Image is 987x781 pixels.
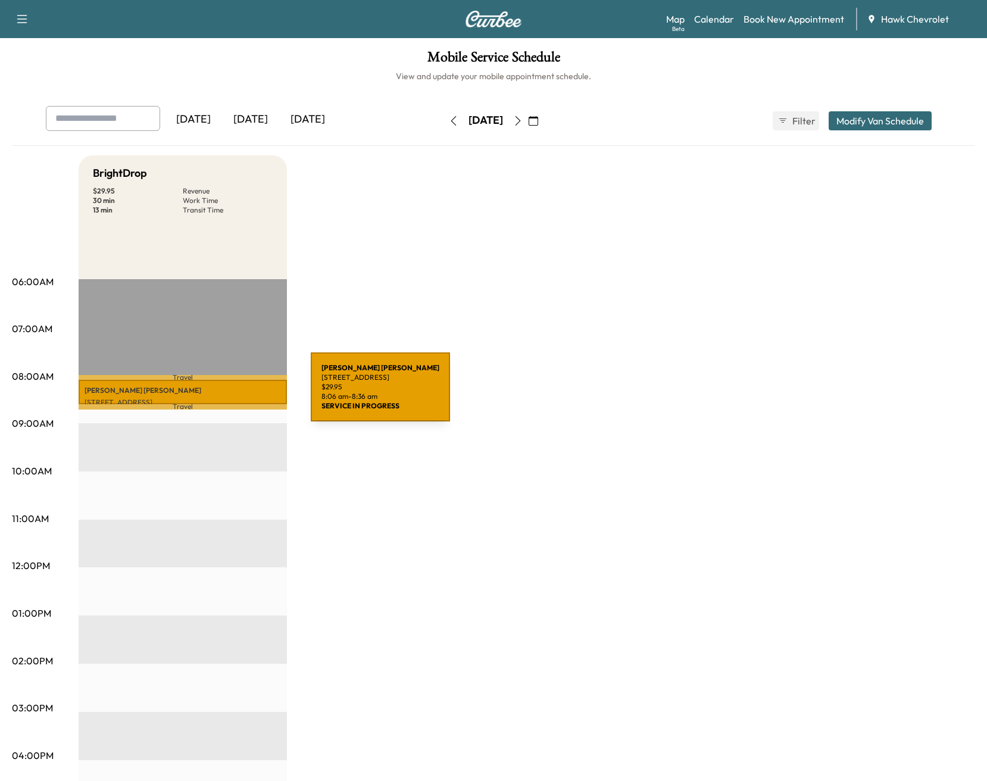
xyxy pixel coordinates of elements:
[183,205,273,215] p: Transit Time
[881,12,949,26] span: Hawk Chevrolet
[672,24,685,33] div: Beta
[85,386,281,395] p: [PERSON_NAME] [PERSON_NAME]
[12,274,54,289] p: 06:00AM
[12,416,54,430] p: 09:00AM
[694,12,734,26] a: Calendar
[465,11,522,27] img: Curbee Logo
[792,114,814,128] span: Filter
[279,106,336,133] div: [DATE]
[468,113,503,128] div: [DATE]
[12,701,53,715] p: 03:00PM
[12,748,54,763] p: 04:00PM
[93,205,183,215] p: 13 min
[93,165,147,182] h5: BrightDrop
[79,404,287,410] p: Travel
[12,511,49,526] p: 11:00AM
[165,106,222,133] div: [DATE]
[773,111,819,130] button: Filter
[183,186,273,196] p: Revenue
[222,106,279,133] div: [DATE]
[85,398,281,407] p: [STREET_ADDRESS]
[12,558,50,573] p: 12:00PM
[666,12,685,26] a: MapBeta
[93,196,183,205] p: 30 min
[79,375,287,380] p: Travel
[829,111,932,130] button: Modify Van Schedule
[12,369,54,383] p: 08:00AM
[12,321,52,336] p: 07:00AM
[12,50,975,70] h1: Mobile Service Schedule
[12,654,53,668] p: 02:00PM
[183,196,273,205] p: Work Time
[12,464,52,478] p: 10:00AM
[12,70,975,82] h6: View and update your mobile appointment schedule.
[12,606,51,620] p: 01:00PM
[93,186,183,196] p: $ 29.95
[744,12,844,26] a: Book New Appointment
